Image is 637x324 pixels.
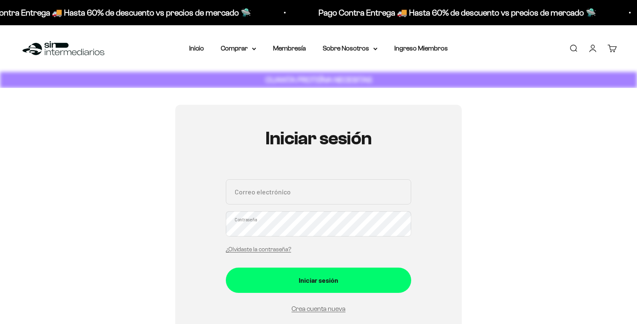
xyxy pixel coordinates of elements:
h1: Iniciar sesión [226,128,411,149]
a: Membresía [273,45,306,52]
a: ¿Olvidaste la contraseña? [226,246,291,252]
summary: Comprar [221,43,256,54]
a: Crea cuenta nueva [292,305,345,312]
a: Inicio [189,45,204,52]
a: Ingreso Miembros [394,45,448,52]
summary: Sobre Nosotros [323,43,377,54]
p: Pago Contra Entrega 🚚 Hasta 60% de descuento vs precios de mercado 🛸 [318,6,596,19]
strong: CUANTA PROTEÍNA NECESITAS [265,75,372,84]
button: Iniciar sesión [226,268,411,293]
